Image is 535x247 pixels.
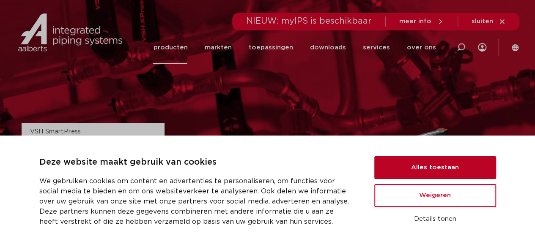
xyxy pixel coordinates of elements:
[30,128,81,135] a: VSH SmartPress
[246,17,372,25] span: NIEUW: myIPS is beschikbaar
[153,31,436,64] nav: Menu
[472,18,493,24] span: sluiten
[39,156,354,169] p: Deze website maakt gebruik van cookies
[399,18,444,25] a: meer info
[399,18,431,24] span: meer info
[362,31,390,64] a: services
[374,156,496,179] button: Alles toestaan
[39,176,354,227] p: We gebruiken cookies om content en advertenties te personaliseren, om functies voor social media ...
[374,212,496,226] button: Details tonen
[248,31,293,64] a: toepassingen
[153,31,187,64] a: producten
[406,31,436,64] a: over ons
[204,31,231,64] a: markten
[374,184,496,207] button: Weigeren
[472,18,506,25] a: sluiten
[310,31,346,64] a: downloads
